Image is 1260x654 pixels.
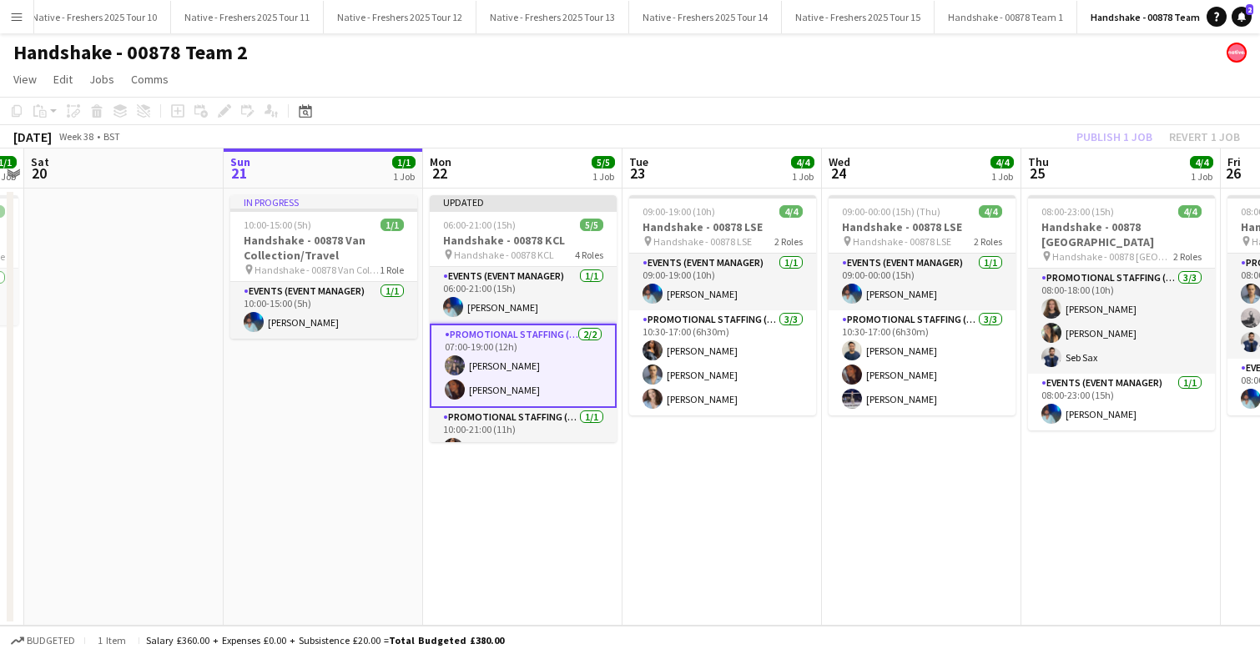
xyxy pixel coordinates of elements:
app-card-role: Events (Event Manager)1/106:00-21:00 (15h)[PERSON_NAME] [430,267,617,324]
span: Total Budgeted £380.00 [389,634,504,646]
a: View [7,68,43,90]
span: Tue [629,154,648,169]
span: 26 [1225,163,1241,183]
span: 4/4 [791,156,814,169]
span: 1 item [92,634,132,646]
app-card-role: Events (Event Manager)1/108:00-23:00 (15h)[PERSON_NAME] [1028,374,1215,430]
span: Handshake - 00878 LSE [853,235,951,248]
a: Comms [124,68,175,90]
span: Wed [829,154,850,169]
button: Native - Freshers 2025 Tour 14 [629,1,782,33]
div: 1 Job [991,170,1013,183]
app-card-role: Promotional Staffing (Brand Ambassadors)3/310:30-17:00 (6h30m)[PERSON_NAME][PERSON_NAME][PERSON_N... [629,310,816,415]
h3: Handshake - 00878 [GEOGRAPHIC_DATA] [1028,219,1215,249]
span: 4/4 [979,205,1002,218]
span: 20 [28,163,49,183]
a: 2 [1232,7,1252,27]
span: 2 [1246,4,1253,15]
div: 1 Job [1191,170,1212,183]
span: 21 [228,163,250,183]
div: 1 Job [792,170,814,183]
app-card-role: Promotional Staffing (Brand Ambassadors)1/110:00-21:00 (11h)[PERSON_NAME] [430,408,617,465]
span: 23 [627,163,648,183]
span: 2 Roles [974,235,1002,248]
span: 5/5 [580,219,603,231]
span: 4/4 [1190,156,1213,169]
span: Handshake - 00878 LSE [653,235,752,248]
span: 09:00-00:00 (15h) (Thu) [842,205,940,218]
button: Handshake - 00878 Team 1 [935,1,1077,33]
span: 5/5 [592,156,615,169]
span: Edit [53,72,73,87]
button: Native - Freshers 2025 Tour 15 [782,1,935,33]
span: Comms [131,72,169,87]
span: View [13,72,37,87]
app-card-role: Events (Event Manager)1/109:00-19:00 (10h)[PERSON_NAME] [629,254,816,310]
span: Handshake - 00878 [GEOGRAPHIC_DATA] [1052,250,1173,263]
span: 4 Roles [575,249,603,261]
h3: Handshake - 00878 Van Collection/Travel [230,233,417,263]
app-card-role: Promotional Staffing (Brand Ambassadors)3/308:00-18:00 (10h)[PERSON_NAME][PERSON_NAME]Seb Sax [1028,269,1215,374]
span: 22 [427,163,451,183]
span: 09:00-19:00 (10h) [643,205,715,218]
app-card-role: Events (Event Manager)1/109:00-00:00 (15h)[PERSON_NAME] [829,254,1016,310]
div: Salary £360.00 + Expenses £0.00 + Subsistence £20.00 = [146,634,504,646]
app-job-card: In progress10:00-15:00 (5h)1/1Handshake - 00878 Van Collection/Travel Handshake - 00878 Van Colle... [230,195,417,339]
span: 4/4 [990,156,1014,169]
span: 10:00-15:00 (5h) [244,219,311,231]
span: Handshake - 00878 KCL [454,249,554,261]
div: 1 Job [592,170,614,183]
app-job-card: Updated06:00-21:00 (15h)5/5Handshake - 00878 KCL Handshake - 00878 KCL4 RolesEvents (Event Manage... [430,195,617,442]
span: Week 38 [55,130,97,143]
app-job-card: 08:00-23:00 (15h)4/4Handshake - 00878 [GEOGRAPHIC_DATA] Handshake - 00878 [GEOGRAPHIC_DATA]2 Role... [1028,195,1215,430]
button: Native - Freshers 2025 Tour 12 [324,1,476,33]
div: BST [103,130,120,143]
button: Native - Freshers 2025 Tour 11 [171,1,324,33]
h1: Handshake - 00878 Team 2 [13,40,248,65]
span: 1 Role [380,264,404,276]
button: Handshake - 00878 Team 2 [1077,1,1221,33]
app-card-role: Promotional Staffing (Brand Ambassadors)3/310:30-17:00 (6h30m)[PERSON_NAME][PERSON_NAME][PERSON_N... [829,310,1016,415]
span: Sun [230,154,250,169]
span: 4/4 [1178,205,1202,218]
span: Fri [1227,154,1241,169]
span: 25 [1026,163,1049,183]
span: 06:00-21:00 (15h) [443,219,516,231]
a: Edit [47,68,79,90]
span: Sat [31,154,49,169]
h3: Handshake - 00878 KCL [430,233,617,248]
span: Handshake - 00878 Van Collection/Travel [255,264,380,276]
app-user-avatar: native Staffing [1227,43,1247,63]
div: Updated [430,195,617,209]
button: Budgeted [8,631,78,650]
h3: Handshake - 00878 LSE [829,219,1016,234]
div: 1 Job [393,170,415,183]
span: 08:00-23:00 (15h) [1041,205,1114,218]
app-card-role: Promotional Staffing (Brand Ambassadors)2/207:00-19:00 (12h)[PERSON_NAME][PERSON_NAME] [430,324,617,408]
span: Thu [1028,154,1049,169]
button: Native - Freshers 2025 Tour 13 [476,1,629,33]
div: [DATE] [13,128,52,145]
span: 2 Roles [1173,250,1202,263]
span: Mon [430,154,451,169]
span: Budgeted [27,635,75,646]
div: In progress [230,195,417,209]
app-job-card: 09:00-19:00 (10h)4/4Handshake - 00878 LSE Handshake - 00878 LSE2 RolesEvents (Event Manager)1/109... [629,195,816,415]
span: 1/1 [392,156,416,169]
span: 24 [826,163,850,183]
span: 1/1 [381,219,404,231]
span: Jobs [89,72,114,87]
h3: Handshake - 00878 LSE [629,219,816,234]
app-job-card: 09:00-00:00 (15h) (Thu)4/4Handshake - 00878 LSE Handshake - 00878 LSE2 RolesEvents (Event Manager... [829,195,1016,415]
span: 2 Roles [774,235,803,248]
app-card-role: Events (Event Manager)1/110:00-15:00 (5h)[PERSON_NAME] [230,282,417,339]
span: 4/4 [779,205,803,218]
a: Jobs [83,68,121,90]
button: Native - Freshers 2025 Tour 10 [18,1,171,33]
